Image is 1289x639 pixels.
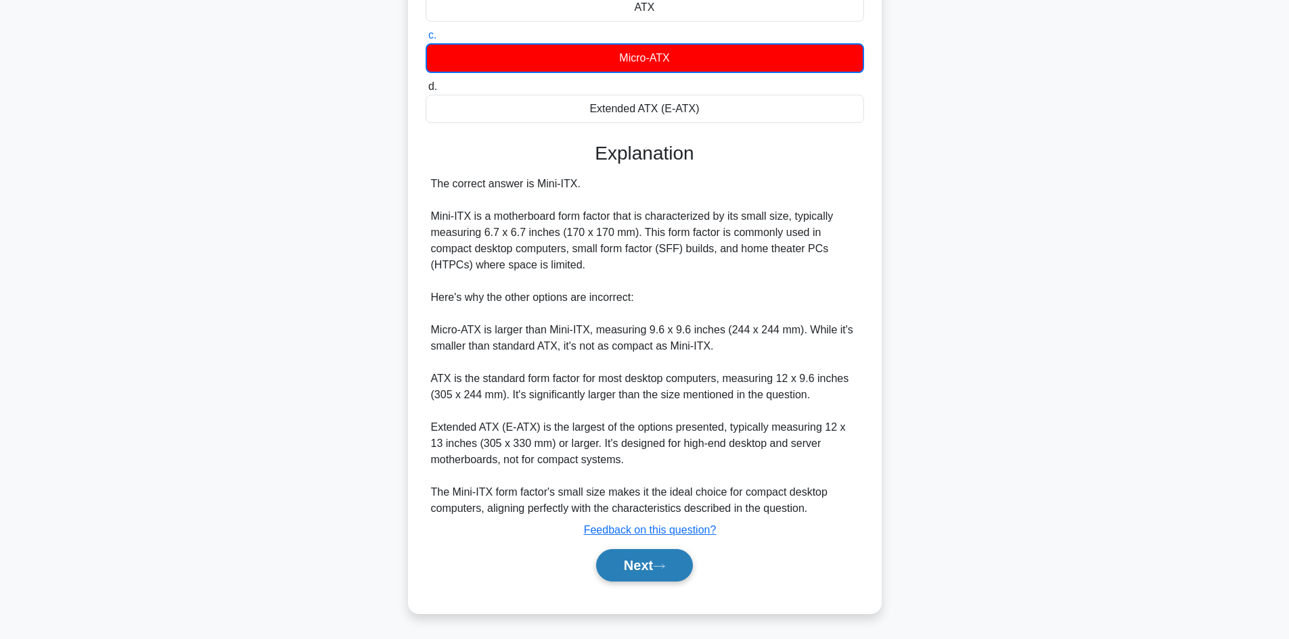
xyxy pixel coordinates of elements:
[434,142,856,165] h3: Explanation
[428,29,436,41] span: c.
[584,524,717,536] a: Feedback on this question?
[431,176,859,517] div: The correct answer is Mini-ITX. Mini-ITX is a motherboard form factor that is characterized by it...
[596,549,693,582] button: Next
[426,95,864,123] div: Extended ATX (E-ATX)
[426,43,864,73] div: Micro-ATX
[428,80,437,92] span: d.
